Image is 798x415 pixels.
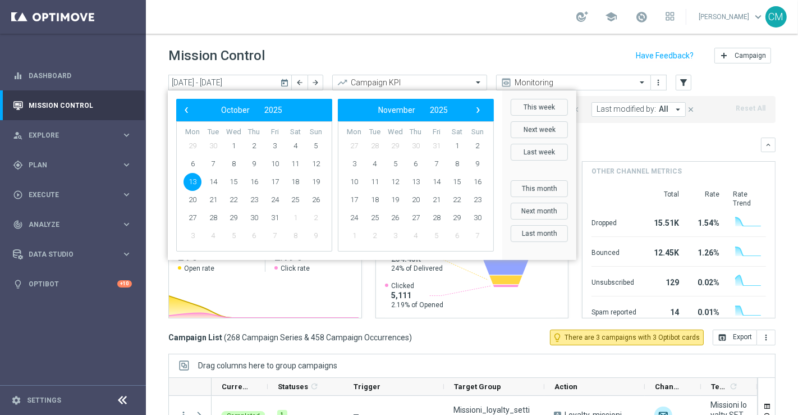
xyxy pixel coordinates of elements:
[698,8,765,25] a: [PERSON_NAME]keyboard_arrow_down
[366,137,384,155] span: 28
[13,220,121,230] div: Analyze
[121,219,132,230] i: keyboard_arrow_right
[650,213,679,231] div: 15.51K
[764,141,772,149] i: keyboard_arrow_down
[179,103,324,117] bs-datepicker-navigation-view: ​ ​ ​
[12,161,132,170] div: gps_fixed Plan keyboard_arrow_right
[204,191,222,209] span: 21
[366,173,384,191] span: 11
[13,279,23,289] i: lightbulb
[591,302,636,320] div: Spam reported
[337,77,348,88] i: trending_up
[332,75,487,90] ng-select: Campaign KPI
[307,155,325,173] span: 12
[13,190,121,200] div: Execute
[286,227,304,245] span: 8
[264,106,282,115] span: 2025
[29,251,121,258] span: Data Studio
[179,103,194,117] button: ‹
[223,127,244,137] th: weekday
[591,102,686,117] button: Last modified by: All arrow_drop_down
[204,209,222,227] span: 28
[224,209,242,227] span: 29
[692,190,719,208] div: Rate
[266,191,284,209] span: 24
[266,137,284,155] span: 3
[650,302,679,320] div: 14
[13,90,132,120] div: Mission Control
[428,173,446,191] span: 14
[296,79,304,86] i: arrow_back
[407,155,425,173] span: 6
[511,225,568,242] button: Last month
[354,382,380,391] span: Trigger
[168,75,292,90] input: Select date range
[366,227,384,245] span: 2
[692,272,719,290] div: 0.02%
[591,272,636,290] div: Unsubscribed
[341,103,485,117] bs-datepicker-navigation-view: ​ ​ ​
[168,332,412,343] h3: Campaign List
[257,103,290,117] button: 2025
[13,71,23,81] i: equalizer
[762,333,771,342] i: more_vert
[692,243,719,261] div: 1.26%
[448,209,466,227] span: 29
[448,155,466,173] span: 8
[719,51,728,60] i: add
[407,137,425,155] span: 30
[12,71,132,80] button: equalizer Dashboard
[752,11,764,23] span: keyboard_arrow_down
[29,162,121,168] span: Plan
[673,104,683,115] i: arrow_drop_down
[636,52,694,60] input: Have Feedback?
[244,127,265,137] th: weekday
[366,155,384,173] span: 4
[12,220,132,229] button: track_changes Analyze keyboard_arrow_right
[655,382,682,391] span: Channel
[224,137,242,155] span: 1
[765,6,787,28] div: CM
[650,272,679,290] div: 129
[713,330,757,345] button: open_in_browser Export
[12,250,132,259] div: Data Studio keyboard_arrow_right
[307,137,325,155] span: 5
[286,173,304,191] span: 18
[121,130,132,140] i: keyboard_arrow_right
[278,382,308,391] span: Statuses
[307,191,325,209] span: 26
[757,330,776,345] button: more_vert
[448,227,466,245] span: 6
[168,90,576,260] bs-daterangepicker-container: calendar
[245,137,263,155] span: 2
[12,190,132,199] div: play_circle_outline Execute keyboard_arrow_right
[221,106,250,115] span: October
[204,155,222,173] span: 7
[687,106,695,113] i: close
[286,155,304,173] span: 11
[735,52,766,60] span: Campaign
[308,380,319,393] span: Calculate column
[307,227,325,245] span: 9
[565,332,700,343] span: There are 3 campaigns with 3 Optibot cards
[407,191,425,209] span: 20
[278,75,292,92] button: today
[727,380,738,393] span: Calculate column
[13,130,121,140] div: Explore
[511,144,568,161] button: Last week
[714,48,771,63] button: add Campaign
[550,330,704,345] button: lightbulb_outline There are 3 campaigns with 3 Optibot cards
[591,243,636,261] div: Bounced
[203,127,224,137] th: weekday
[653,76,664,89] button: more_vert
[386,191,404,209] span: 19
[718,333,727,342] i: open_in_browser
[224,155,242,173] span: 8
[198,361,337,370] div: Row Groups
[29,269,117,299] a: Optibot
[13,190,23,200] i: play_circle_outline
[29,191,121,198] span: Execute
[371,103,423,117] button: November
